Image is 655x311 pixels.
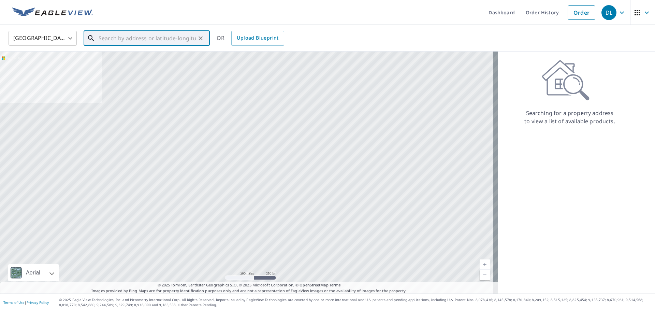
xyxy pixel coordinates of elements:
[330,282,341,287] a: Terms
[231,31,284,46] a: Upload Blueprint
[300,282,328,287] a: OpenStreetMap
[3,300,49,305] p: |
[237,34,278,42] span: Upload Blueprint
[3,300,25,305] a: Terms of Use
[196,33,205,43] button: Clear
[99,29,196,48] input: Search by address or latitude-longitude
[8,264,59,281] div: Aerial
[480,259,490,270] a: Current Level 5, Zoom In
[158,282,341,288] span: © 2025 TomTom, Earthstar Geographics SIO, © 2025 Microsoft Corporation, ©
[217,31,284,46] div: OR
[601,5,616,20] div: DL
[9,29,77,48] div: [GEOGRAPHIC_DATA]
[12,8,93,18] img: EV Logo
[524,109,615,125] p: Searching for a property address to view a list of available products.
[24,264,42,281] div: Aerial
[27,300,49,305] a: Privacy Policy
[59,297,652,308] p: © 2025 Eagle View Technologies, Inc. and Pictometry International Corp. All Rights Reserved. Repo...
[480,270,490,280] a: Current Level 5, Zoom Out
[568,5,595,20] a: Order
